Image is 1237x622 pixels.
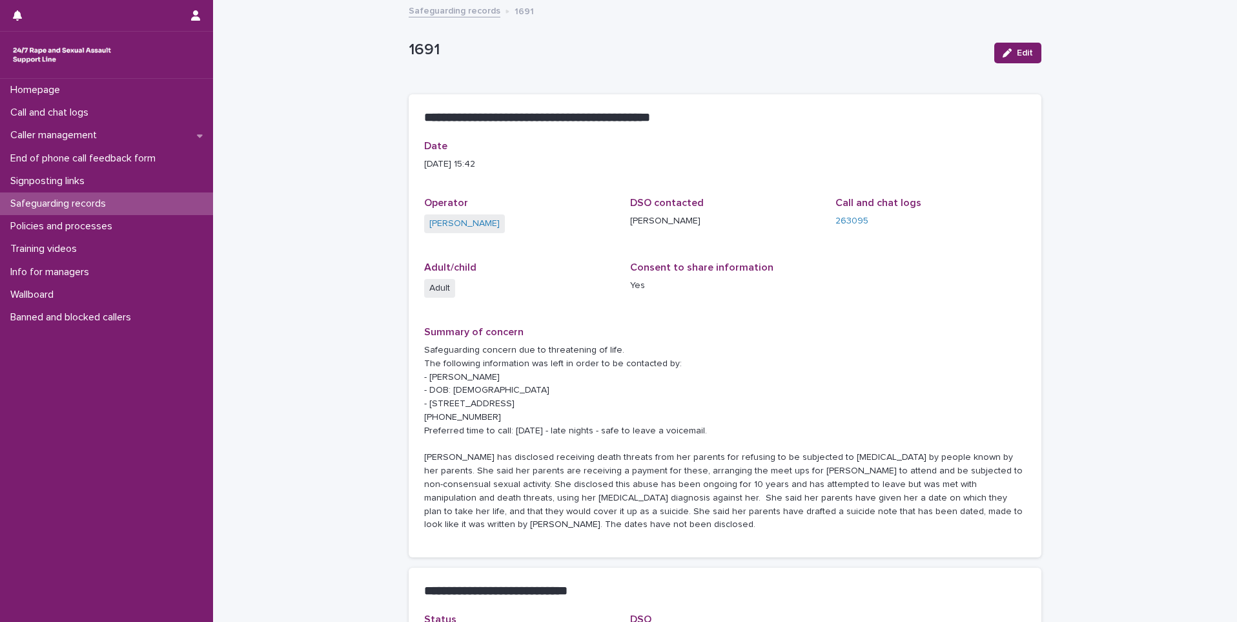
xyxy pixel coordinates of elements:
[835,214,868,228] a: 263095
[1017,48,1033,57] span: Edit
[835,198,921,208] span: Call and chat logs
[409,41,984,59] p: 1691
[424,279,455,298] span: Adult
[424,327,524,337] span: Summary of concern
[515,3,534,17] p: 1691
[424,141,447,151] span: Date
[5,220,123,233] p: Policies and processes
[5,175,95,187] p: Signposting links
[630,198,704,208] span: DSO contacted
[424,262,476,273] span: Adult/child
[994,43,1041,63] button: Edit
[409,3,500,17] a: Safeguarding records
[424,198,468,208] span: Operator
[630,214,821,228] p: [PERSON_NAME]
[5,198,116,210] p: Safeguarding records
[5,266,99,278] p: Info for managers
[5,129,107,141] p: Caller management
[5,289,64,301] p: Wallboard
[630,279,821,293] p: Yes
[5,243,87,255] p: Training videos
[429,217,500,231] a: [PERSON_NAME]
[5,152,166,165] p: End of phone call feedback form
[630,262,773,273] span: Consent to share information
[10,42,114,68] img: rhQMoQhaT3yELyF149Cw
[5,84,70,96] p: Homepage
[5,311,141,324] p: Banned and blocked callers
[424,158,1026,171] p: [DATE] 15:42
[5,107,99,119] p: Call and chat logs
[424,344,1026,532] p: Safeguarding concern due to threatening of life. The following information was left in order to b...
